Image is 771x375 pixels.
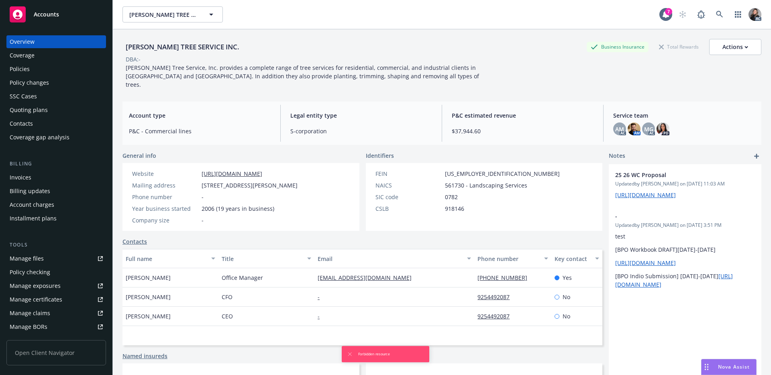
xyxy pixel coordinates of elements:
[129,111,271,120] span: Account type
[375,169,442,178] div: FEIN
[222,293,233,301] span: CFO
[126,273,171,282] span: [PERSON_NAME]
[6,35,106,48] a: Overview
[6,340,106,365] span: Open Client Navigator
[655,42,703,52] div: Total Rewards
[290,111,432,120] span: Legal entity type
[752,151,761,161] a: add
[202,181,298,190] span: [STREET_ADDRESS][PERSON_NAME]
[6,266,106,279] a: Policy checking
[712,6,728,22] a: Search
[10,76,49,89] div: Policy changes
[563,293,570,301] span: No
[701,359,757,375] button: Nova Assist
[555,255,590,263] div: Key contact
[6,252,106,265] a: Manage files
[615,272,755,289] p: [BPO Indio Submission] [DATE]-[DATE]
[693,6,709,22] a: Report a Bug
[709,39,761,55] button: Actions
[6,117,106,130] a: Contacts
[366,151,394,160] span: Identifiers
[10,185,50,198] div: Billing updates
[222,273,263,282] span: Office Manager
[730,6,746,22] a: Switch app
[6,279,106,292] a: Manage exposures
[615,171,734,179] span: 25 26 WC Proposal
[10,131,69,144] div: Coverage gap analysis
[10,63,30,75] div: Policies
[665,8,672,15] div: 7
[702,359,712,375] div: Drag to move
[6,90,106,103] a: SSC Cases
[6,198,106,211] a: Account charges
[477,293,516,301] a: 9254492087
[126,55,141,63] div: DBA: -
[615,259,676,267] a: [URL][DOMAIN_NAME]
[10,279,61,292] div: Manage exposures
[6,307,106,320] a: Manage claims
[551,249,602,268] button: Key contact
[6,3,106,26] a: Accounts
[10,198,54,211] div: Account charges
[675,6,691,22] a: Start snowing
[132,181,198,190] div: Mailing address
[6,63,106,75] a: Policies
[615,212,734,220] span: -
[749,8,761,21] img: photo
[445,169,560,178] span: [US_EMPLOYER_IDENTIFICATION_NUMBER]
[615,180,755,187] span: Updated by [PERSON_NAME] on [DATE] 11:03 AM
[563,312,570,320] span: No
[445,204,464,213] span: 918146
[10,49,35,62] div: Coverage
[445,181,527,190] span: 561730 - Landscaping Services
[477,255,539,263] div: Phone number
[318,312,326,320] a: -
[122,352,167,360] a: Named insureds
[6,104,106,116] a: Quoting plans
[375,193,442,201] div: SIC code
[6,320,106,333] a: Manage BORs
[10,90,37,103] div: SSC Cases
[290,127,432,135] span: S-corporation
[202,216,204,224] span: -
[6,160,106,168] div: Billing
[202,204,274,213] span: 2006 (19 years in business)
[132,169,198,178] div: Website
[10,171,31,184] div: Invoices
[129,127,271,135] span: P&C - Commercial lines
[132,216,198,224] div: Company size
[132,204,198,213] div: Year business started
[218,249,314,268] button: Title
[657,122,669,135] img: photo
[644,125,653,133] span: MG
[628,122,640,135] img: photo
[126,293,171,301] span: [PERSON_NAME]
[222,312,233,320] span: CEO
[609,151,625,161] span: Notes
[347,351,353,357] button: Dismiss notification
[6,131,106,144] a: Coverage gap analysis
[10,320,47,333] div: Manage BORs
[318,274,418,281] a: [EMAIL_ADDRESS][DOMAIN_NAME]
[314,249,474,268] button: Email
[10,307,50,320] div: Manage claims
[318,255,462,263] div: Email
[318,293,326,301] a: -
[477,274,534,281] a: [PHONE_NUMBER]
[609,164,761,206] div: 25 26 WC ProposalUpdatedby [PERSON_NAME] on [DATE] 11:03 AM[URL][DOMAIN_NAME]
[615,191,676,199] a: [URL][DOMAIN_NAME]
[10,35,35,48] div: Overview
[34,11,59,18] span: Accounts
[477,312,516,320] a: 9254492087
[10,117,33,130] div: Contacts
[202,193,204,201] span: -
[615,245,755,254] p: [BPO Workbook DRAFT][DATE]-[DATE]
[375,204,442,213] div: CSLB
[202,170,262,177] a: [URL][DOMAIN_NAME]
[6,212,106,225] a: Installment plans
[10,212,57,225] div: Installment plans
[126,64,481,88] span: [PERSON_NAME] Tree Service, Inc. provides a complete range of tree services for residential, comm...
[474,249,551,268] button: Phone number
[10,104,48,116] div: Quoting plans
[587,42,649,52] div: Business Insurance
